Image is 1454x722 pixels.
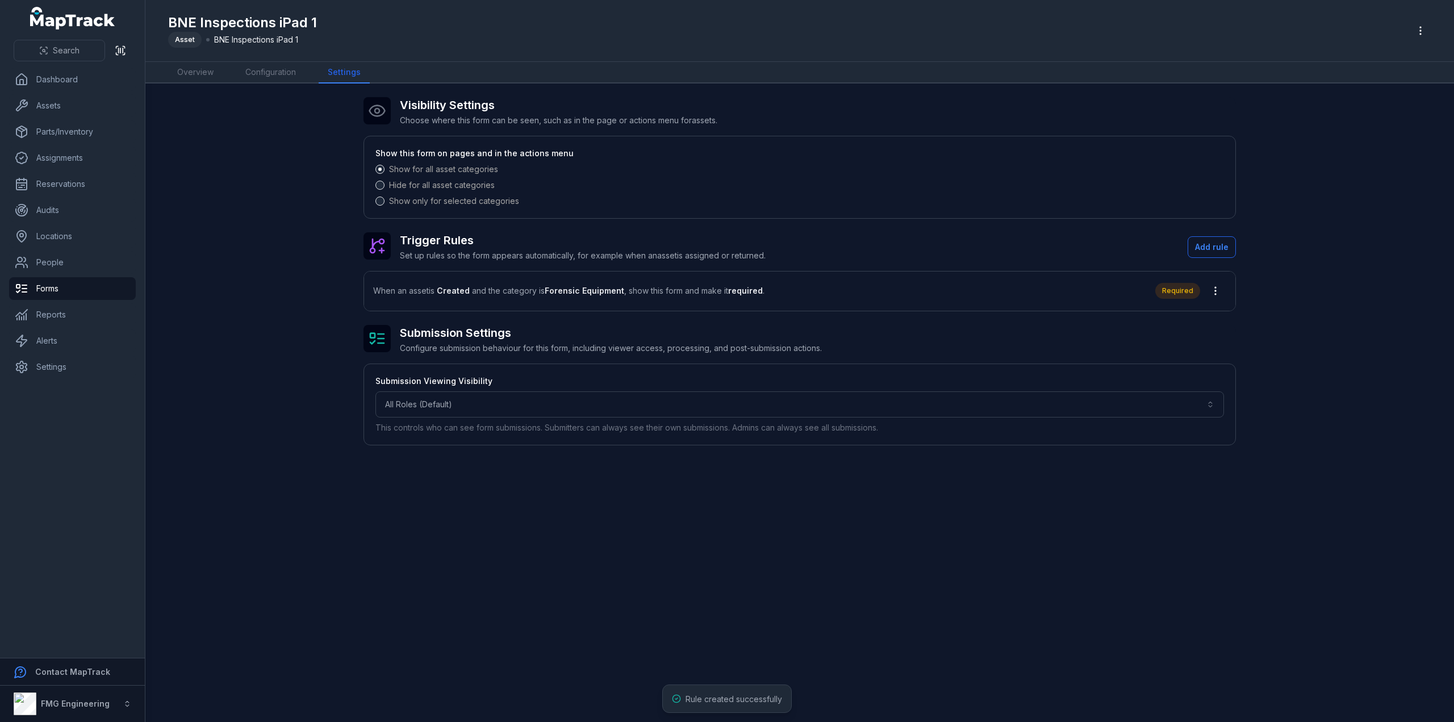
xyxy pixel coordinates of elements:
span: Choose where this form can be seen, such as in the page or actions menu for assets . [400,115,717,125]
a: Dashboard [9,68,136,91]
span: BNE Inspections iPad 1 [214,34,298,45]
span: Search [53,45,80,56]
label: Show for all asset categories [389,164,498,175]
span: Rule created successfully [686,694,782,704]
a: Assignments [9,147,136,169]
a: Assets [9,94,136,117]
span: Set up rules so the form appears automatically, for example when an asset is assigned or returned. [400,251,766,260]
a: MapTrack [30,7,115,30]
strong: required [728,286,763,295]
div: Required [1155,283,1200,299]
button: Search [14,40,105,61]
h1: BNE Inspections iPad 1 [168,14,317,32]
span: Configure submission behaviour for this form, including viewer access, processing, and post-submi... [400,343,822,353]
h2: Trigger Rules [400,232,766,248]
a: Settings [9,356,136,378]
strong: FMG Engineering [41,699,110,708]
a: Overview [168,62,223,84]
div: Asset [168,32,202,48]
span: When an asset is and the category is , show this form and make it . [373,285,764,297]
a: Forms [9,277,136,300]
button: All Roles (Default) [375,391,1224,418]
h2: Submission Settings [400,325,822,341]
a: Audits [9,199,136,222]
a: Configuration [236,62,305,84]
button: Add rule [1188,236,1236,258]
label: Hide for all asset categories [389,180,495,191]
label: Submission Viewing Visibility [375,375,492,387]
label: Show this form on pages and in the actions menu [375,148,574,159]
a: Reservations [9,173,136,195]
h2: Visibility Settings [400,97,717,113]
a: Parts/Inventory [9,120,136,143]
a: Settings [319,62,370,84]
a: Reports [9,303,136,326]
a: Alerts [9,329,136,352]
label: Show only for selected categories [389,195,519,207]
strong: Contact MapTrack [35,667,110,677]
strong: Forensic Equipment [545,286,624,295]
p: This controls who can see form submissions. Submitters can always see their own submissions. Admi... [375,422,1224,433]
a: People [9,251,136,274]
strong: Created [437,286,470,295]
a: Locations [9,225,136,248]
